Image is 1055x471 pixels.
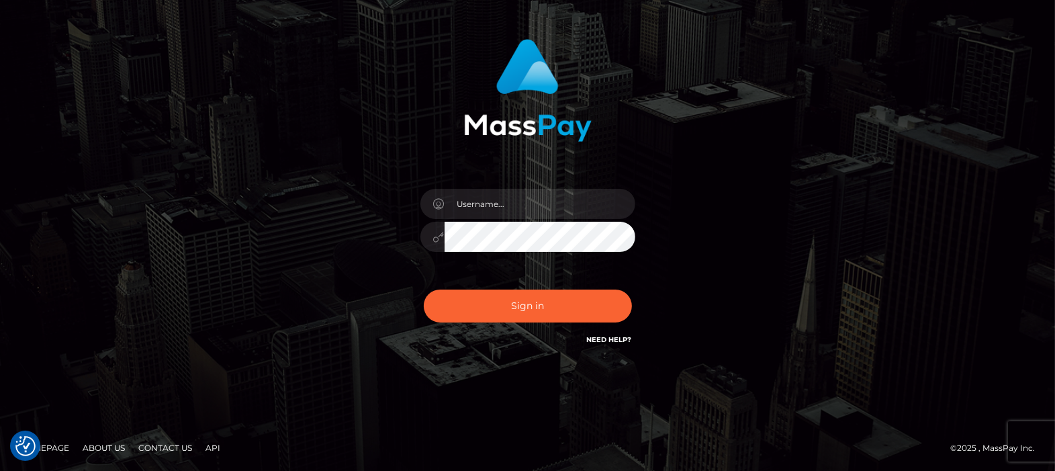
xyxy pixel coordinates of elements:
img: Revisit consent button [15,436,36,456]
a: About Us [77,437,130,458]
input: Username... [445,189,635,219]
a: Need Help? [587,335,632,344]
button: Sign in [424,290,632,323]
a: API [200,437,226,458]
a: Contact Us [133,437,197,458]
button: Consent Preferences [15,436,36,456]
img: MassPay Login [464,39,592,142]
div: © 2025 , MassPay Inc. [950,441,1045,456]
a: Homepage [15,437,75,458]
